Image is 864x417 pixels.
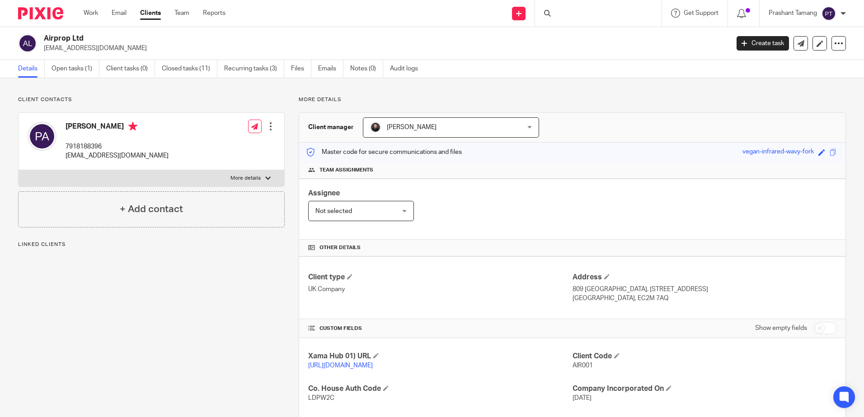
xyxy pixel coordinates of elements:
a: Team [174,9,189,18]
p: Client contacts [18,96,285,103]
h4: Address [573,273,836,282]
p: [GEOGRAPHIC_DATA], EC2M 7AQ [573,294,836,303]
span: Get Support [684,10,718,16]
span: Team assignments [319,167,373,174]
h4: + Add contact [120,202,183,216]
p: 809 [GEOGRAPHIC_DATA], [STREET_ADDRESS] [573,285,836,294]
div: vegan-infrared-wavy-fork [742,147,814,158]
img: svg%3E [822,6,836,21]
a: Audit logs [390,60,425,78]
p: [EMAIL_ADDRESS][DOMAIN_NAME] [66,151,169,160]
a: Recurring tasks (3) [224,60,284,78]
a: Closed tasks (11) [162,60,217,78]
a: Files [291,60,311,78]
a: Clients [140,9,161,18]
i: Primary [128,122,137,131]
a: Client tasks (0) [106,60,155,78]
p: Master code for secure communications and files [306,148,462,157]
a: Open tasks (1) [52,60,99,78]
p: More details [230,175,261,182]
span: Assignee [308,190,340,197]
h4: CUSTOM FIELDS [308,325,572,332]
a: Email [112,9,127,18]
h4: [PERSON_NAME] [66,122,169,133]
p: Prashant Tamang [769,9,817,18]
a: Work [84,9,98,18]
p: More details [299,96,846,103]
p: Linked clients [18,241,285,248]
span: AIR001 [573,362,593,369]
p: [EMAIL_ADDRESS][DOMAIN_NAME] [44,44,723,53]
h4: Xama Hub 01) URL [308,352,572,361]
a: Notes (0) [350,60,383,78]
h4: Client Code [573,352,836,361]
h4: Company Incorporated On [573,384,836,394]
h3: Client manager [308,123,354,132]
span: [PERSON_NAME] [387,124,437,130]
img: svg%3E [28,122,56,151]
h4: Client type [308,273,572,282]
span: [DATE] [573,395,592,401]
span: Other details [319,244,361,251]
a: Create task [737,36,789,51]
h2: Airprop Ltd [44,34,587,43]
h4: Co. House Auth Code [308,384,572,394]
img: Pixie [18,7,63,19]
a: Details [18,60,45,78]
p: UK Company [308,285,572,294]
span: LDPW2C [308,395,334,401]
a: [URL][DOMAIN_NAME] [308,362,373,369]
a: Reports [203,9,225,18]
label: Show empty fields [755,324,807,333]
img: My%20Photo.jpg [370,122,381,133]
span: Not selected [315,208,352,214]
a: Emails [318,60,343,78]
img: svg%3E [18,34,37,53]
p: 7918188396 [66,142,169,151]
